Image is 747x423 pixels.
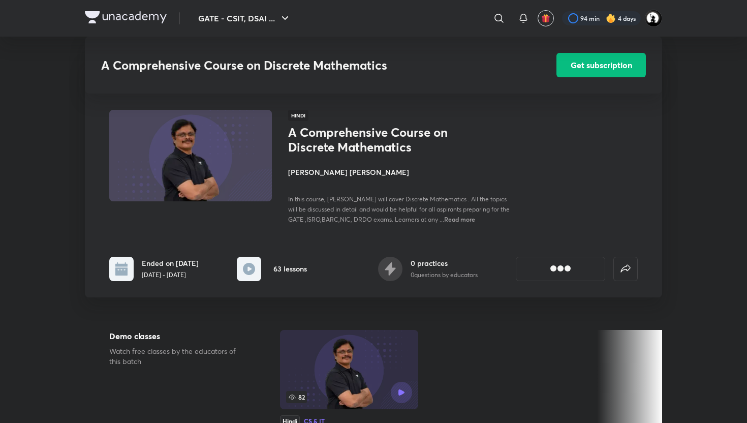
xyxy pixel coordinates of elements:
h5: Demo classes [109,330,247,342]
button: GATE - CSIT, DSAI ... [192,8,297,28]
p: 0 questions by educators [411,270,478,280]
button: Get subscription [556,53,646,77]
img: Thumbnail [108,109,273,202]
span: In this course, [PERSON_NAME] will cover Discrete Mathematics . All the topics will be discussed ... [288,195,510,223]
h3: A Comprehensive Course on Discrete Mathematics [101,58,499,73]
p: Watch free classes by the educators of this batch [109,346,247,367]
p: [DATE] - [DATE] [142,270,199,280]
h6: Ended on [DATE] [142,258,199,268]
span: Hindi [288,110,308,121]
span: 82 [286,391,307,403]
img: Company Logo [85,11,167,23]
h4: [PERSON_NAME] [PERSON_NAME] [288,167,516,177]
button: [object Object] [516,257,605,281]
h1: A Comprehensive Course on Discrete Mathematics [288,125,454,155]
a: Company Logo [85,11,167,26]
h6: 63 lessons [273,263,307,274]
h6: 0 practices [411,258,478,268]
img: AMAN SHARMA [645,10,662,27]
img: avatar [541,14,550,23]
button: false [613,257,638,281]
span: Read more [444,215,475,223]
button: avatar [538,10,554,26]
img: streak [606,13,616,23]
